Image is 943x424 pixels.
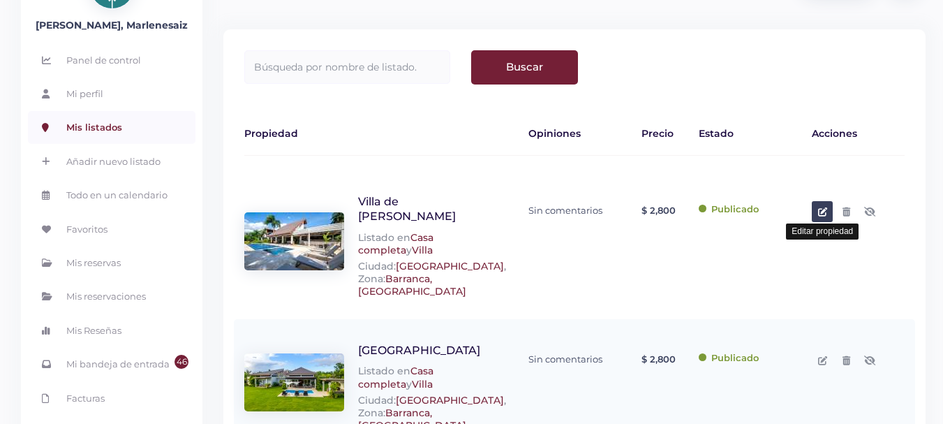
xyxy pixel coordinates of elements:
div: Listado en y [344,337,507,390]
div: Publicado [699,203,792,215]
a: [GEOGRAPHIC_DATA] [358,344,480,357]
img: imagen [244,212,344,270]
a: [GEOGRAPHIC_DATA] [396,260,504,272]
a: Todo en un calendario [28,179,195,211]
div: Propiedad [234,126,518,141]
a: Barranca, [GEOGRAPHIC_DATA] [358,272,466,298]
a: Casa completa [358,365,433,390]
div: Publicado [699,352,792,364]
a: Añadir nuevo listado [28,145,195,177]
div: Sin comentarios [528,353,602,365]
a: Mi perfil [28,78,195,110]
a: Casa completa [358,231,433,256]
img: imagen [244,353,344,411]
div: Listado en y [344,188,507,256]
a: Facturas [28,382,195,414]
a: [GEOGRAPHIC_DATA] [396,394,504,407]
div: Ciudad: , Zona: [344,260,507,298]
a: 46Mi bandeja de entrada [28,348,195,380]
a: Villa [412,244,433,256]
input: Búsqueda por nombre de listado. [244,50,450,84]
span: $ 2,800 [641,330,676,390]
div: Opiniones [518,126,632,141]
a: Villa de [PERSON_NAME] [358,195,456,223]
div: Precio [631,126,688,141]
div: Sin comentarios [528,205,602,217]
a: Mis reservaciones [28,280,195,312]
a: Mis reservas [28,247,195,279]
div: Acciones [801,126,915,141]
a: Favoritos [28,213,195,245]
div: Editar propiedad [786,224,859,240]
div: Estado [688,126,802,141]
a: Mis Reseñas [28,314,195,346]
div: 46 [175,355,188,369]
a: Mis listados [28,111,195,143]
a: Villa [412,378,433,390]
a: Panel de control [28,44,195,76]
div: [PERSON_NAME], marlenesaiz [21,17,202,33]
span: $ 2,800 [641,181,676,241]
input: Buscar [471,50,578,84]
